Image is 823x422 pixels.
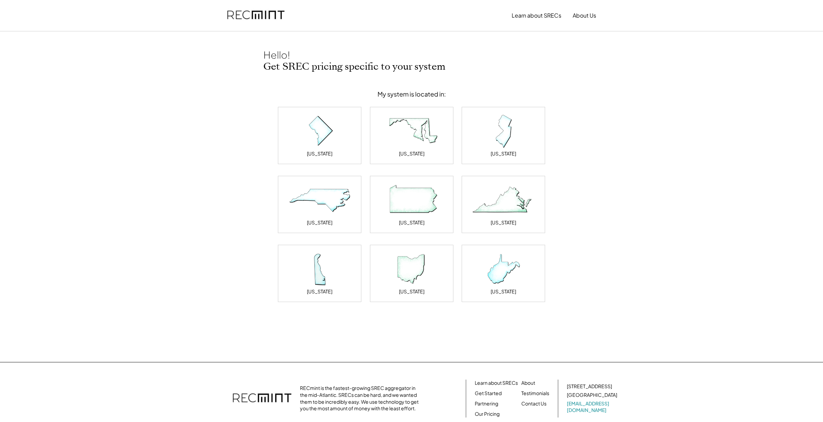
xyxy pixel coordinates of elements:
a: Contact Us [521,400,546,407]
div: RECmint is the fastest-growing SREC aggregator in the mid-Atlantic. SRECs can be hard, and we wan... [300,385,422,412]
a: [EMAIL_ADDRESS][DOMAIN_NAME] [567,400,619,414]
div: [STREET_ADDRESS] [567,383,612,390]
img: Maryland [377,114,446,149]
button: Learn about SRECs [512,9,561,22]
a: Learn about SRECs [475,380,518,386]
img: recmint-logotype%403x.png [227,4,284,27]
img: West Virginia [469,252,538,287]
div: [US_STATE] [399,219,424,226]
img: Virginia [469,183,538,218]
div: [US_STATE] [399,150,424,157]
div: [US_STATE] [307,219,332,226]
div: [US_STATE] [491,150,516,157]
img: District of Columbia [285,114,354,149]
div: [GEOGRAPHIC_DATA] [567,392,617,399]
a: About [521,380,535,386]
img: New Jersey [469,114,538,149]
div: Hello! [263,49,332,61]
div: [US_STATE] [307,288,332,295]
img: Delaware [285,252,354,287]
a: Testimonials [521,390,549,397]
img: Ohio [377,252,446,287]
h2: Get SREC pricing specific to your system [263,61,560,73]
div: [US_STATE] [399,288,424,295]
img: recmint-logotype%403x.png [233,386,291,411]
div: My system is located in: [378,90,446,98]
button: About Us [573,9,596,22]
img: North Carolina [285,183,354,218]
img: Pennsylvania [377,183,446,218]
a: Partnering [475,400,498,407]
div: [US_STATE] [491,288,516,295]
div: [US_STATE] [307,150,332,157]
div: [US_STATE] [491,219,516,226]
a: Our Pricing [475,411,500,418]
a: Get Started [475,390,502,397]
